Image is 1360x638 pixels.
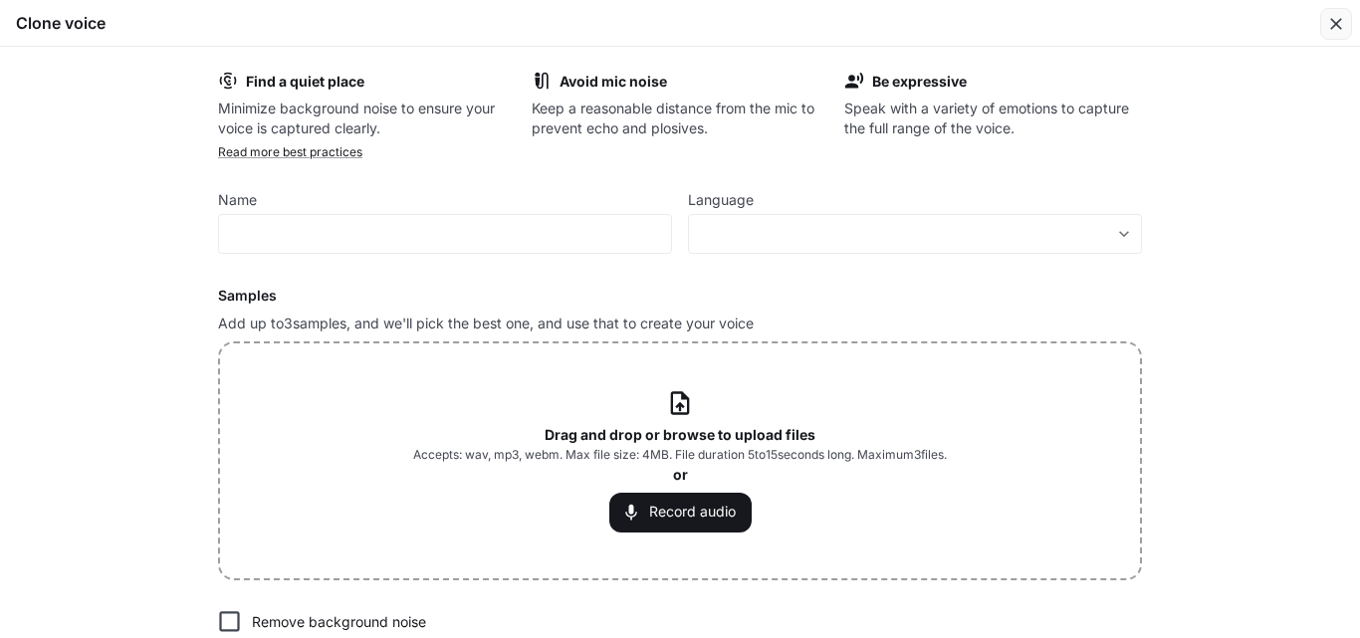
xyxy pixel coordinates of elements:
[688,193,754,207] p: Language
[609,493,752,532] button: Record audio
[545,426,815,443] b: Drag and drop or browse to upload files
[413,445,947,465] span: Accepts: wav, mp3, webm. Max file size: 4MB. File duration 5 to 15 seconds long. Maximum 3 files.
[872,73,967,90] b: Be expressive
[844,99,1142,138] p: Speak with a variety of emotions to capture the full range of the voice.
[673,466,688,483] b: or
[252,612,426,632] p: Remove background noise
[246,73,364,90] b: Find a quiet place
[16,12,106,34] h5: Clone voice
[218,286,1142,306] h6: Samples
[689,224,1141,244] div: ​
[560,73,667,90] b: Avoid mic noise
[218,144,362,159] a: Read more best practices
[532,99,829,138] p: Keep a reasonable distance from the mic to prevent echo and plosives.
[218,99,516,138] p: Minimize background noise to ensure your voice is captured clearly.
[218,193,257,207] p: Name
[218,314,1142,333] p: Add up to 3 samples, and we'll pick the best one, and use that to create your voice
